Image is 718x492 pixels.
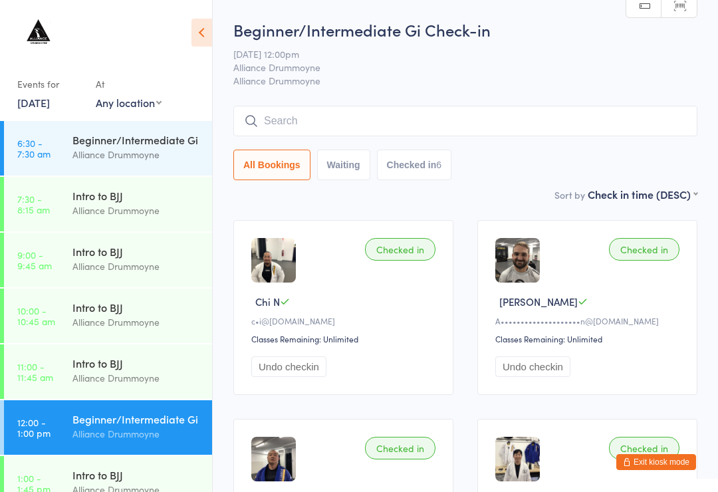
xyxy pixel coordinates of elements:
div: Alliance Drummoyne [72,314,201,330]
button: All Bookings [233,150,310,180]
div: Alliance Drummoyne [72,259,201,274]
time: 6:30 - 7:30 am [17,138,51,159]
time: 12:00 - 1:00 pm [17,417,51,438]
img: Alliance Drummoyne [13,10,63,60]
time: 7:30 - 8:15 am [17,193,50,215]
input: Search [233,106,697,136]
a: 7:30 -8:15 amIntro to BJJAlliance Drummoyne [4,177,212,231]
div: Events for [17,73,82,95]
img: image1680067507.png [495,437,540,481]
a: 11:00 -11:45 amIntro to BJJAlliance Drummoyne [4,344,212,399]
div: Checked in [365,437,435,459]
span: [DATE] 12:00pm [233,47,677,61]
div: At [96,73,162,95]
span: Alliance Drummoyne [233,61,677,74]
span: Chi N [255,295,280,308]
img: image1721788816.png [251,238,296,283]
div: A••••••••••••••••••••n@[DOMAIN_NAME] [495,315,683,326]
div: Alliance Drummoyne [72,426,201,441]
div: Checked in [365,238,435,261]
div: Intro to BJJ [72,300,201,314]
div: Intro to BJJ [72,356,201,370]
div: Classes Remaining: Unlimited [495,333,683,344]
h2: Beginner/Intermediate Gi Check-in [233,19,697,41]
a: 9:00 -9:45 amIntro to BJJAlliance Drummoyne [4,233,212,287]
a: 6:30 -7:30 amBeginner/Intermediate GiAlliance Drummoyne [4,121,212,176]
div: Intro to BJJ [72,244,201,259]
span: [PERSON_NAME] [499,295,578,308]
span: Alliance Drummoyne [233,74,697,87]
div: Classes Remaining: Unlimited [251,333,439,344]
a: [DATE] [17,95,50,110]
div: Intro to BJJ [72,467,201,482]
div: Check in time (DESC) [588,187,697,201]
button: Exit kiosk mode [616,454,696,470]
div: Beginner/Intermediate Gi [72,412,201,426]
a: 10:00 -10:45 amIntro to BJJAlliance Drummoyne [4,289,212,343]
a: 12:00 -1:00 pmBeginner/Intermediate GiAlliance Drummoyne [4,400,212,455]
div: Checked in [609,437,679,459]
label: Sort by [554,188,585,201]
div: c•i@[DOMAIN_NAME] [251,315,439,326]
img: image1752046275.png [495,238,540,283]
button: Undo checkin [251,356,326,377]
div: 6 [436,160,441,170]
time: 11:00 - 11:45 am [17,361,53,382]
div: Intro to BJJ [72,188,201,203]
div: Checked in [609,238,679,261]
div: Alliance Drummoyne [72,147,201,162]
div: Alliance Drummoyne [72,370,201,386]
div: Any location [96,95,162,110]
div: Beginner/Intermediate Gi [72,132,201,147]
div: Alliance Drummoyne [72,203,201,218]
img: image1721788778.png [251,437,296,481]
button: Undo checkin [495,356,570,377]
time: 10:00 - 10:45 am [17,305,55,326]
button: Checked in6 [377,150,452,180]
time: 9:00 - 9:45 am [17,249,52,271]
button: Waiting [317,150,370,180]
